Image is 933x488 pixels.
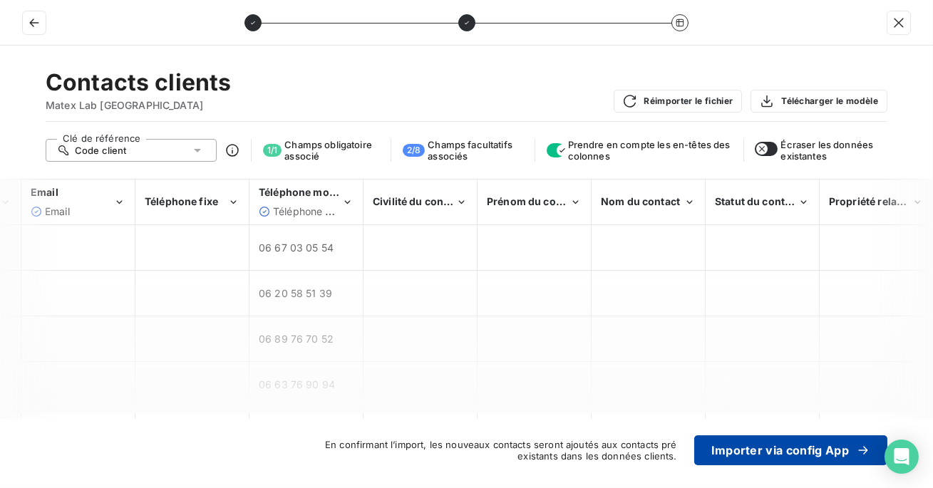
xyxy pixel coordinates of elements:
span: Prénom du contact [487,195,582,207]
span: Code client [75,145,127,156]
button: Télécharger le modèle [751,90,887,113]
button: Importer via config App [694,435,887,465]
th: Téléphone mobile [249,180,364,225]
div: Open Intercom Messenger [885,440,919,474]
span: Matex Lab [GEOGRAPHIC_DATA] [46,98,231,113]
button: Réimporter le fichier [614,90,743,113]
span: Email [45,205,70,217]
span: 2 / 8 [403,144,425,157]
th: Statut du contact (Principal) [706,180,820,225]
span: 1 / 1 [263,144,282,157]
span: Champs obligatoire associé [284,139,379,162]
span: Civilité du contact [373,195,463,207]
span: Champs facultatifs associés [428,139,523,162]
span: Prendre en compte les en-têtes des colonnes [568,139,732,162]
span: 06 20 58 51 39 [259,287,332,299]
span: Propriété relance [829,195,915,207]
th: Email [21,180,135,225]
th: Téléphone fixe [135,180,249,225]
span: 06 63 76 90 94 [259,378,335,390]
span: Téléphone fixe [145,195,218,207]
span: Téléphone mobile [259,186,347,198]
th: Prénom du contact [478,180,592,225]
span: Écraser les données existantes [780,139,887,162]
h2: Contacts clients [46,68,231,97]
span: Statut du contact (Principal) [715,195,854,207]
th: Civilité du contact [364,180,478,225]
span: En confirmant l’import, les nouveaux contacts seront ajoutés aux contacts pré existants dans les ... [285,439,677,462]
span: Email [31,186,58,198]
span: Téléphone mobile [273,205,356,217]
span: 06 67 03 05 54 [259,242,334,254]
span: Nom du contact [601,195,680,207]
span: 06 89 76 70 52 [259,333,334,345]
th: Nom du contact [592,180,706,225]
